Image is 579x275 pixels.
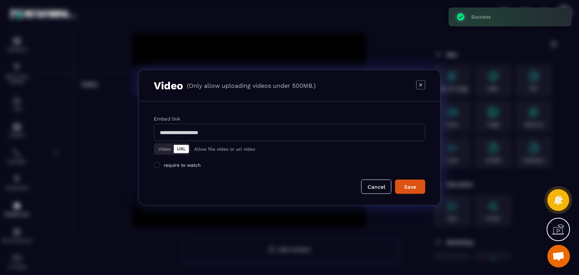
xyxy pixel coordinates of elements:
[154,116,180,122] label: Embed link
[395,180,425,194] button: Save
[154,79,183,92] h3: Video
[164,163,201,168] span: require to watch
[400,183,420,191] div: Save
[194,147,255,152] p: Allow file video or url video
[174,145,189,153] button: URL
[155,145,174,153] button: Video
[547,245,570,267] div: Open chat
[187,82,316,89] p: (Only allow uploading videos under 500MB.)
[361,180,391,194] button: Cancel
